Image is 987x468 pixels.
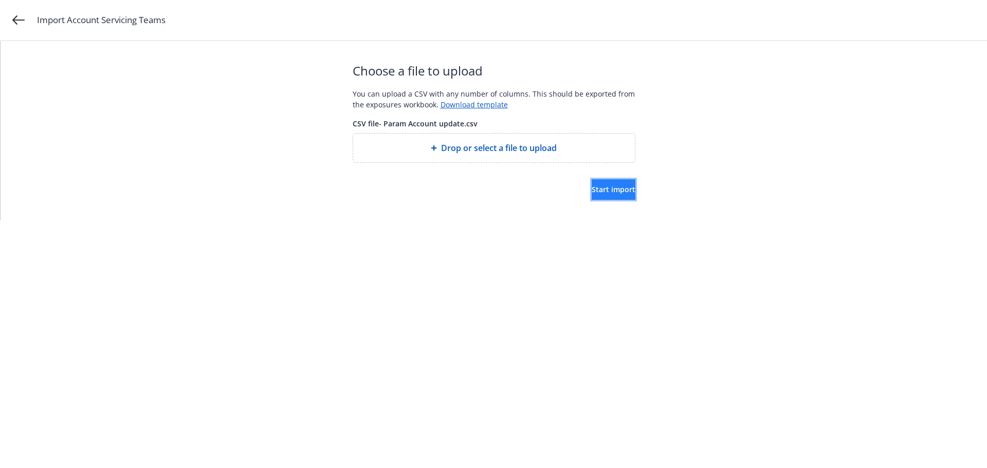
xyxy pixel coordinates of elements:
span: Choose a file to upload [353,62,635,80]
div: You can upload a CSV with any number of columns. This should be exported from the exposures workb... [353,88,635,110]
span: CSV file - Param Account update.csv [353,118,635,129]
div: Drop or select a file to upload [353,133,635,163]
a: Download template [441,100,508,109]
button: Start import [592,179,635,200]
span: Drop or select a file to upload [441,142,557,154]
span: Start import [592,184,635,194]
span: Import Account Servicing Teams [37,13,166,27]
